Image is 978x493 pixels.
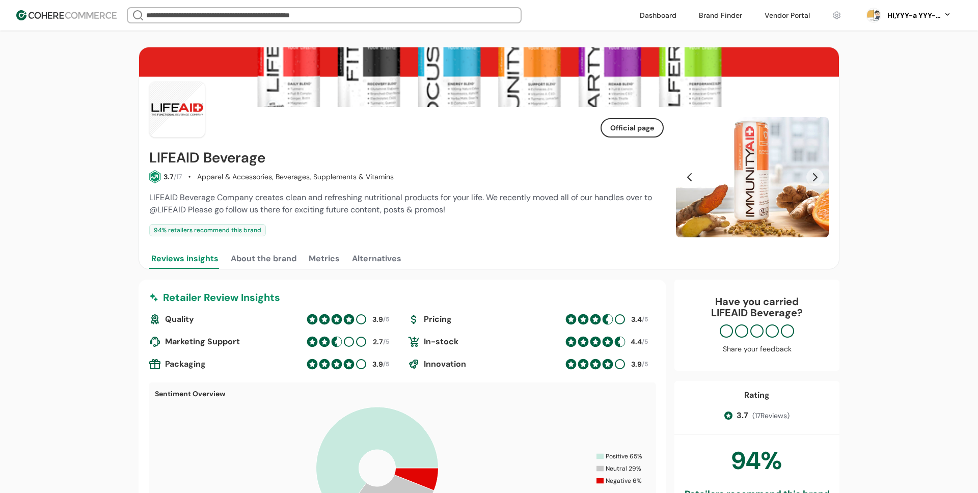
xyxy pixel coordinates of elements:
button: Previous Slide [681,169,698,186]
div: 94 % [731,443,782,479]
div: 3.9 [372,359,383,370]
div: Have you carried [685,296,829,318]
div: 3.7 [164,172,174,182]
div: /5 [630,359,648,370]
div: Packaging [149,358,303,370]
img: Cohere Logo [16,10,117,20]
h2: LIFEAID Beverage [149,150,265,166]
div: Slide 1 [676,117,829,237]
p: LIFEAID Beverage ? [685,307,829,318]
div: Hi, YYY-a YYY-aa [885,10,941,21]
img: Brand cover image [139,47,839,107]
div: Share your feedback [685,344,829,354]
button: About the brand [229,249,298,269]
button: Official page [601,118,664,138]
span: Negative 6 % [606,476,642,485]
div: 94 % retailers recommend this brand [149,224,266,236]
div: Apparel & Accessories, Beverages, Supplements & Vitamins [197,172,394,182]
span: Positive 65 % [606,452,642,461]
span: 3.7 [737,409,748,422]
div: /5 [630,314,648,325]
div: Quality [149,313,303,325]
p: Sentiment Overview [155,389,650,399]
div: /5 [371,314,389,325]
img: Brand Photo [149,81,205,138]
span: ( 17 Reviews) [752,410,790,421]
div: 4.4 [631,337,642,347]
button: Metrics [307,249,342,269]
div: 3.9 [631,359,642,370]
div: Innovation [407,358,561,370]
button: Hi,YYY-a YYY-aa [885,10,952,21]
div: 3.4 [631,314,642,325]
div: Marketing Support [149,336,303,348]
div: Carousel [676,117,829,237]
div: In-stock [407,336,561,348]
div: /5 [371,337,389,347]
div: 2.7 [373,337,383,347]
button: Next Slide [806,169,824,186]
div: Retailer Review Insights [149,290,656,305]
img: Slide 0 [676,117,829,237]
button: Alternatives [350,249,403,269]
div: /5 [371,359,389,370]
div: 3.9 [372,314,383,325]
button: Reviews insights [149,249,221,269]
div: Pricing [407,313,561,325]
div: Rating [744,389,770,401]
div: /5 [630,337,648,347]
div: / 17 [174,172,182,182]
span: Neutral 29 % [606,464,641,473]
span: LIFEAID Beverage Company creates clean and refreshing nutritional products for your life. We rece... [149,192,652,215]
svg: 0 percent [866,8,881,23]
